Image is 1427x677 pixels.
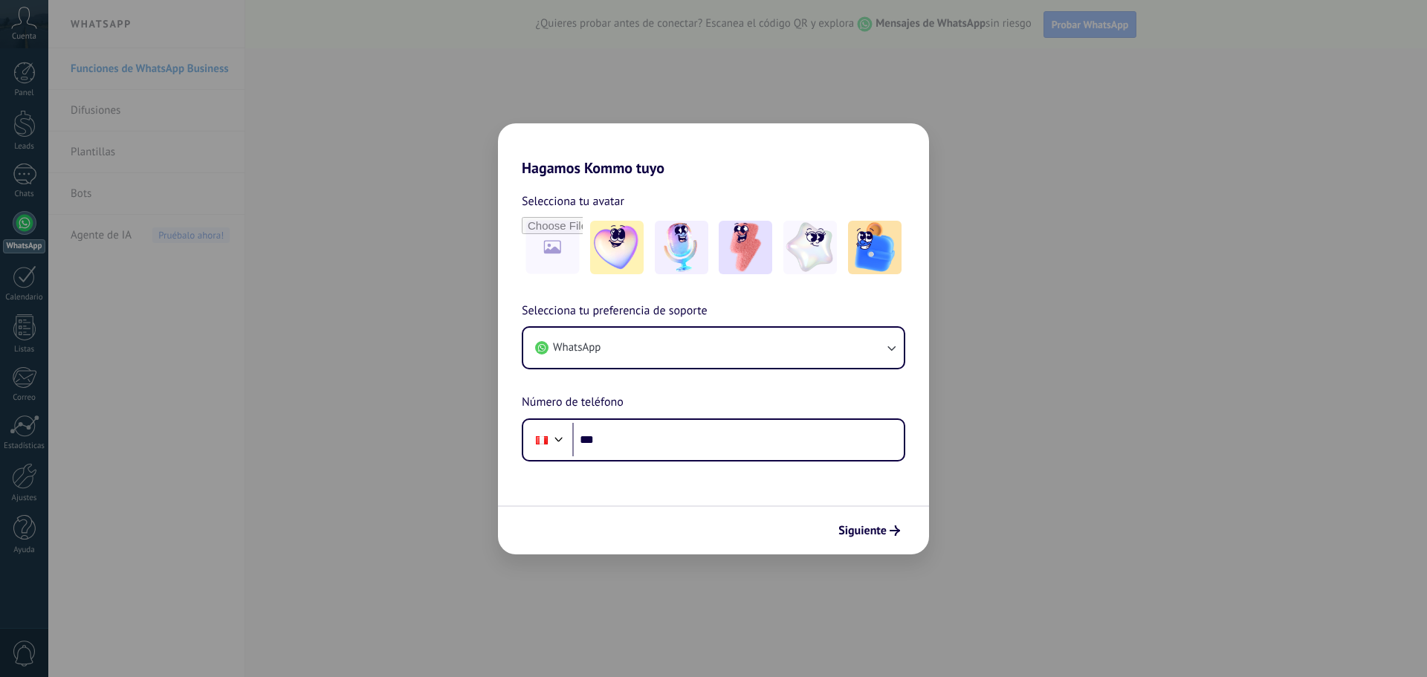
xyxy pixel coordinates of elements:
div: Peru: + 51 [528,424,556,456]
img: -4.jpeg [783,221,837,274]
span: Siguiente [838,525,887,536]
img: -3.jpeg [719,221,772,274]
span: Selecciona tu avatar [522,192,624,211]
span: Número de teléfono [522,393,624,412]
span: WhatsApp [553,340,601,355]
img: -5.jpeg [848,221,902,274]
button: WhatsApp [523,328,904,368]
span: Selecciona tu preferencia de soporte [522,302,708,321]
img: -1.jpeg [590,221,644,274]
h2: Hagamos Kommo tuyo [498,123,929,177]
img: -2.jpeg [655,221,708,274]
button: Siguiente [832,518,907,543]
